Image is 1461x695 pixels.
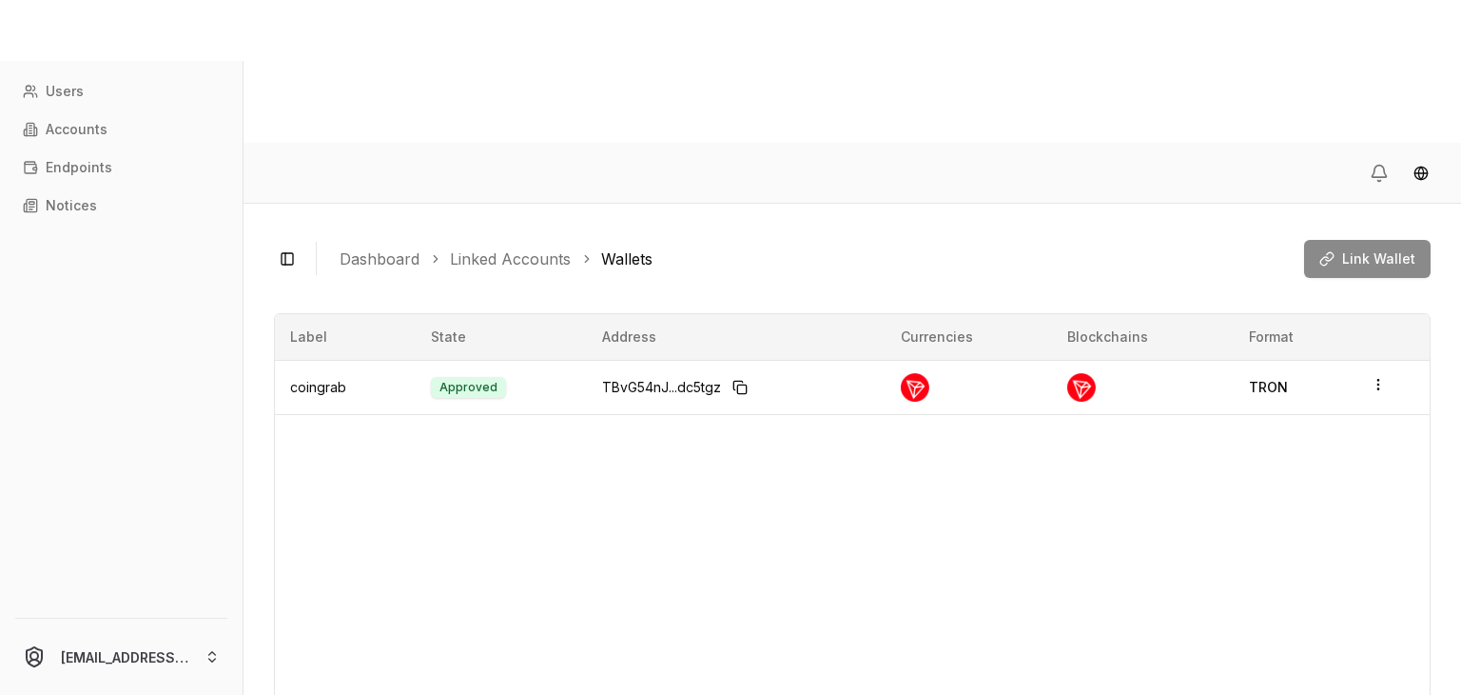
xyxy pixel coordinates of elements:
[275,314,416,360] th: Label
[61,647,189,667] p: [EMAIL_ADDRESS][DOMAIN_NAME]
[46,161,112,174] p: Endpoints
[340,248,419,270] a: Dashboard
[1067,373,1096,402] img: Tron
[901,373,929,402] img: Tron
[1052,314,1233,360] th: Blockchains
[275,360,416,414] td: coingrab
[886,314,1053,360] th: Currencies
[15,190,227,221] a: Notices
[602,378,721,397] span: TBvG54nJ...dc5tgz
[1234,314,1355,360] th: Format
[340,248,1289,270] nav: breadcrumb
[725,372,755,403] button: Copy to clipboard
[450,248,571,270] a: Linked Accounts
[1249,379,1288,395] span: TRON
[587,314,886,360] th: Address
[15,152,227,183] a: Endpoints
[416,314,587,360] th: State
[46,199,97,212] p: Notices
[8,626,235,687] button: [EMAIL_ADDRESS][DOMAIN_NAME]
[601,248,653,270] a: Wallets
